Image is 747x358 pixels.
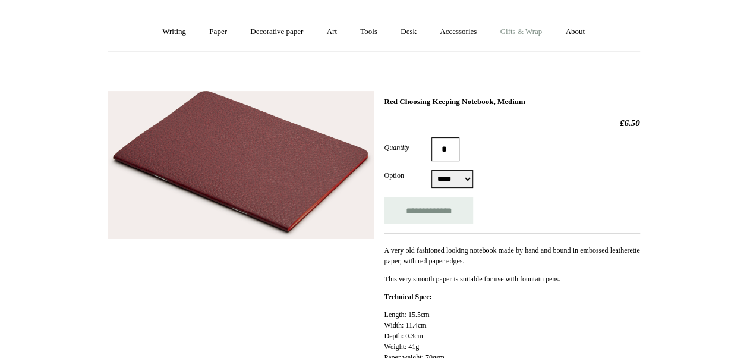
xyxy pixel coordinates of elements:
[384,293,431,301] strong: Technical Spec:
[384,170,431,181] label: Option
[384,142,431,153] label: Quantity
[489,16,553,48] a: Gifts & Wrap
[349,16,388,48] a: Tools
[384,118,639,128] h2: £6.50
[429,16,487,48] a: Accessories
[554,16,595,48] a: About
[152,16,197,48] a: Writing
[239,16,314,48] a: Decorative paper
[384,97,639,106] h1: Red Choosing Keeping Notebook, Medium
[198,16,238,48] a: Paper
[384,245,639,266] p: A very old fashioned looking notebook made by hand and bound in embossed leatherette paper, with ...
[390,16,427,48] a: Desk
[316,16,348,48] a: Art
[108,91,374,239] img: Red Choosing Keeping Notebook, Medium
[384,274,639,284] p: This very smooth paper is suitable for use with fountain pens.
